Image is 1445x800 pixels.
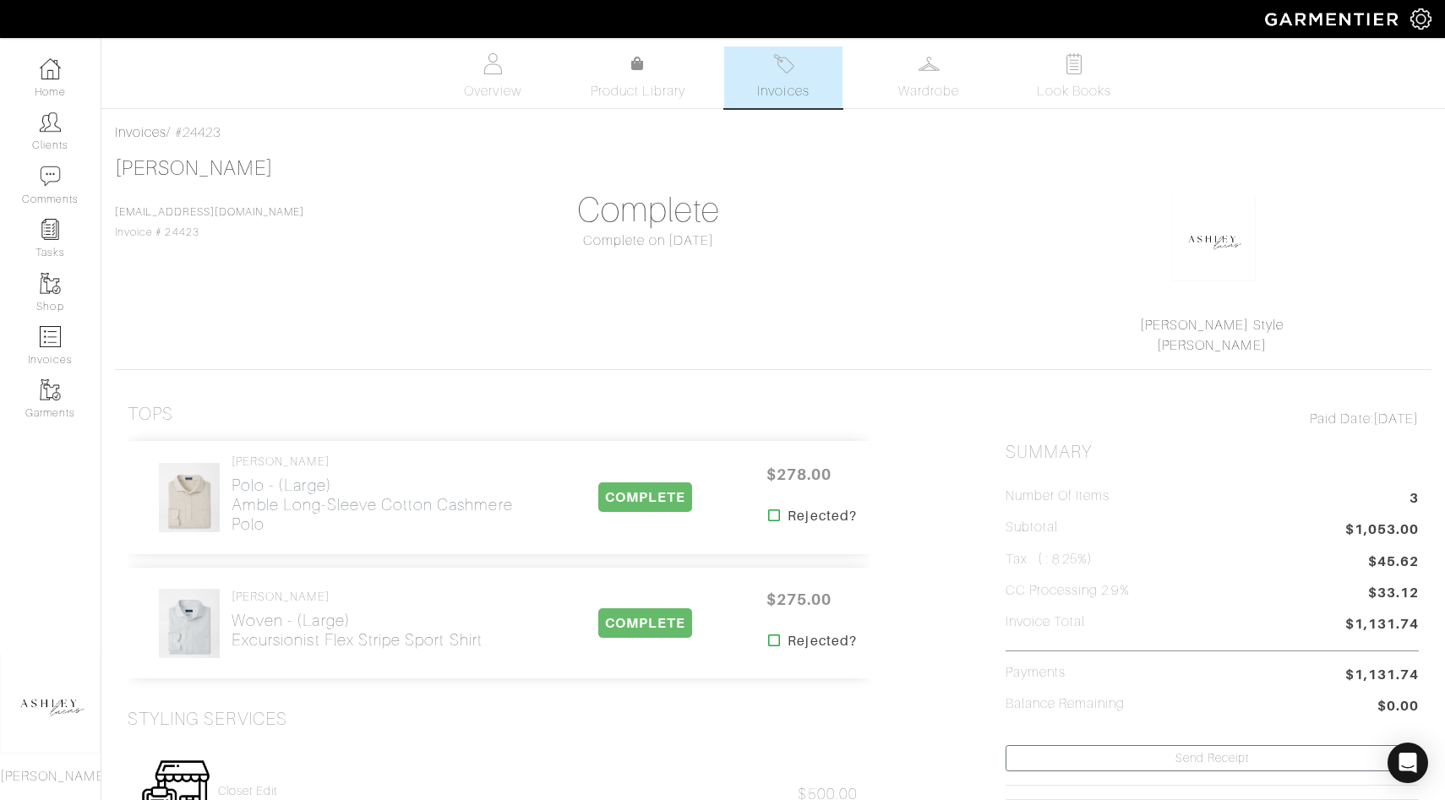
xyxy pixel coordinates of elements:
[1064,53,1085,74] img: todo-9ac3debb85659649dc8f770b8b6100bb5dab4b48dedcbae339e5042a72dfd3cc.svg
[1377,696,1419,719] span: $0.00
[898,81,959,101] span: Wardrobe
[1257,4,1410,34] img: garmentier-logo-header-white-b43fb05a5012e4ada735d5af1a66efaba907eab6374d6393d1fbf88cb4ef424d.png
[115,157,273,179] a: [PERSON_NAME]
[232,454,549,469] h4: [PERSON_NAME]
[1006,488,1110,504] h5: Number of Items
[218,784,278,798] a: Closet Edit
[773,53,794,74] img: orders-27d20c2124de7fd6de4e0e44c1d41de31381a507db9b33961299e4e07d508b8c.svg
[1388,743,1428,783] div: Open Intercom Messenger
[591,81,686,101] span: Product Library
[1006,520,1058,536] h5: Subtotal
[40,326,61,347] img: orders-icon-0abe47150d42831381b5fb84f609e132dff9fe21cb692f30cb5eec754e2cba89.png
[598,608,692,638] span: COMPLETE
[1006,442,1419,463] h2: Summary
[232,590,483,604] h4: [PERSON_NAME]
[232,590,483,650] a: [PERSON_NAME] Woven - (Large)Excursionist Flex Stripe Sport Shirt
[115,125,166,140] a: Invoices
[748,456,849,493] span: $278.00
[40,166,61,187] img: comment-icon-a0a6a9ef722e966f86d9cbdc48e553b5cf19dbc54f86b18d962a5391bc8f6eb6.png
[115,206,304,218] a: [EMAIL_ADDRESS][DOMAIN_NAME]
[1037,81,1112,101] span: Look Books
[464,81,521,101] span: Overview
[1310,411,1373,427] span: Paid Date:
[158,588,221,659] img: Le6Bk2WEmYPrPiPKEeK3aNXs
[40,273,61,294] img: garments-icon-b7da505a4dc4fd61783c78ac3ca0ef83fa9d6f193b1c9dc38574b1d14d53ca28.png
[483,53,504,74] img: basicinfo-40fd8af6dae0f16599ec9e87c0ef1c0a1fdea2edbe929e3d69a839185d80c458.svg
[128,404,173,425] h3: Tops
[724,46,842,108] a: Invoices
[1006,552,1093,568] h5: Tax ( : 8.25%)
[1368,583,1419,606] span: $33.12
[1345,665,1419,685] span: $1,131.74
[40,112,61,133] img: clients-icon-6bae9207a08558b7cb47a8932f037763ab4055f8c8b6bfacd5dc20c3e0201464.png
[128,709,287,730] h3: Styling Services
[1368,552,1419,572] span: $45.62
[232,454,549,534] a: [PERSON_NAME] Polo - (Large)Amble Long-Sleeve Cotton Cashmere Polo
[579,54,697,101] a: Product Library
[788,506,856,526] strong: Rejected?
[1006,696,1126,712] h5: Balance Remaining
[115,122,1431,143] div: / #24423
[1006,409,1419,429] div: [DATE]
[40,219,61,240] img: reminder-icon-8004d30b9f0a5d33ae49ab947aed9ed385cf756f9e5892f1edd6e32f2345188e.png
[1006,583,1130,599] h5: CC Processing 2.9%
[40,379,61,400] img: garments-icon-b7da505a4dc4fd61783c78ac3ca0ef83fa9d6f193b1c9dc38574b1d14d53ca28.png
[788,631,856,651] strong: Rejected?
[442,231,855,251] div: Complete on [DATE]
[870,46,988,108] a: Wardrobe
[1410,8,1431,30] img: gear-icon-white-bd11855cb880d31180b6d7d6211b90ccbf57a29d726f0c71d8c61bd08dd39cc2.png
[757,81,809,101] span: Invoices
[158,462,221,533] img: XHRBAE6RVeJLFcuPK6gi7Cw3
[115,206,304,238] span: Invoice # 24423
[232,476,549,534] h2: Polo - (Large) Amble Long-Sleeve Cotton Cashmere Polo
[1006,665,1066,681] h5: Payments
[1157,338,1267,353] a: [PERSON_NAME]
[1345,614,1419,637] span: $1,131.74
[1410,488,1419,511] span: 3
[1140,318,1284,333] a: [PERSON_NAME] Style
[1015,46,1133,108] a: Look Books
[1006,614,1086,630] h5: Invoice Total
[40,58,61,79] img: dashboard-icon-dbcd8f5a0b271acd01030246c82b418ddd0df26cd7fceb0bd07c9910d44c42f6.png
[919,53,940,74] img: wardrobe-487a4870c1b7c33e795ec22d11cfc2ed9d08956e64fb3008fe2437562e282088.svg
[1171,197,1256,281] img: okhkJxsQsug8ErY7G9ypRsDh.png
[1345,520,1419,542] span: $1,053.00
[433,46,552,108] a: Overview
[748,581,849,618] span: $275.00
[232,611,483,650] h2: Woven - (Large) Excursionist Flex Stripe Sport Shirt
[1006,745,1419,771] a: Send Receipt
[598,482,692,512] span: COMPLETE
[442,190,855,231] h1: Complete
